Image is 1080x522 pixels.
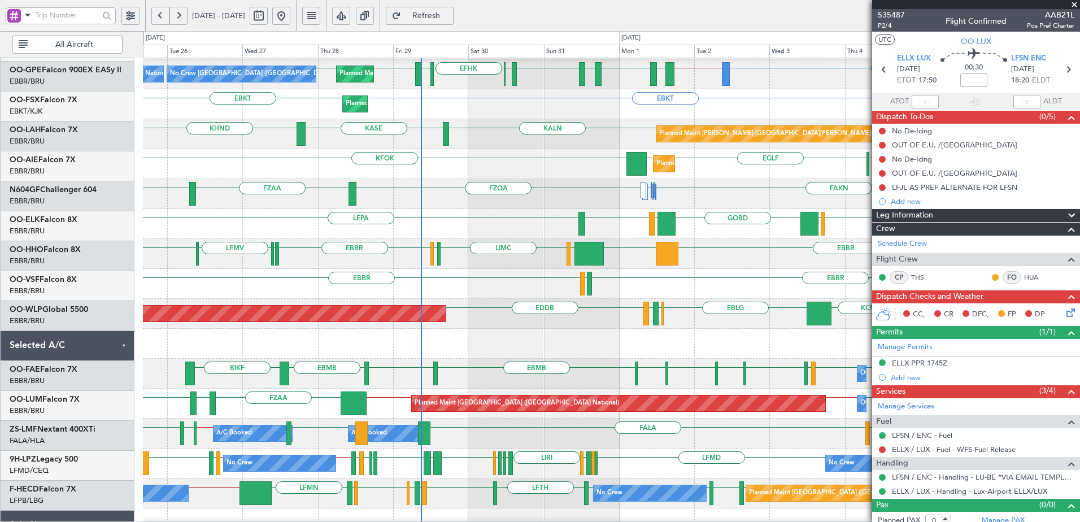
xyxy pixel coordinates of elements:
[878,401,934,412] a: Manage Services
[10,96,40,104] span: OO-FSX
[892,182,1017,192] div: LFJL AS PREF ALTERNATE FOR LFSN
[10,276,77,284] a: OO-VSFFalcon 8X
[10,156,76,164] a: OO-AIEFalcon 7X
[242,45,317,58] div: Wed 27
[10,216,77,224] a: OO-ELKFalcon 8X
[10,436,45,446] a: FALA/HLA
[10,316,45,326] a: EBBR/BRU
[10,76,45,86] a: EBBR/BRU
[876,111,933,124] span: Dispatch To-Dos
[10,246,81,254] a: OO-HHOFalcon 8X
[890,271,908,284] div: CP
[892,358,947,368] div: ELLX PPR 1745Z
[911,272,937,282] a: THS
[10,395,42,403] span: OO-LUM
[876,223,895,236] span: Crew
[892,472,1074,482] a: LFSN / ENC - Handling - LU-BE *VIA EMAIL TEMPLATE* LFSN / ENC
[10,395,80,403] a: OO-LUMFalcon 7X
[892,154,932,164] div: No De-Icing
[860,365,937,382] div: Owner Melsbroek Air Base
[351,425,387,442] div: A/C Booked
[10,96,77,104] a: OO-FSXFalcon 7X
[845,45,920,58] div: Thu 4
[892,126,932,136] div: No De-Icing
[10,186,40,194] span: N604GF
[749,485,927,502] div: Planned Maint [GEOGRAPHIC_DATA] ([GEOGRAPHIC_DATA])
[897,75,916,86] span: ETOT
[1043,96,1062,107] span: ALDT
[876,209,933,222] span: Leg Information
[1039,326,1056,338] span: (1/1)
[891,373,1074,382] div: Add new
[892,168,1017,178] div: OUT OF E.U. /[GEOGRAPHIC_DATA]
[878,9,905,21] span: 535487
[35,7,99,24] input: Trip Number
[769,45,844,58] div: Wed 3
[1011,75,1029,86] span: 18:20
[876,290,983,303] span: Dispatch Checks and Weather
[878,21,905,31] span: P2/4
[876,253,918,266] span: Flight Crew
[946,15,1007,27] div: Flight Confirmed
[829,455,855,472] div: No Crew
[875,34,895,45] button: UTC
[339,66,544,82] div: Planned Maint [GEOGRAPHIC_DATA] ([GEOGRAPHIC_DATA] National)
[1027,9,1074,21] span: AAB21L
[403,12,450,20] span: Refresh
[10,226,45,236] a: EBBR/BRU
[10,196,45,206] a: EBBR/BRU
[10,186,97,194] a: N604GFChallenger 604
[878,238,927,250] a: Schedule Crew
[656,155,834,172] div: Planned Maint [GEOGRAPHIC_DATA] ([GEOGRAPHIC_DATA])
[12,36,123,54] button: All Aircraft
[10,455,36,463] span: 9H-LPZ
[876,499,889,512] span: Pax
[167,45,242,58] div: Tue 26
[10,306,88,314] a: OO-WLPGlobal 5500
[876,326,903,339] span: Permits
[965,62,983,73] span: 00:30
[415,395,619,412] div: Planned Maint [GEOGRAPHIC_DATA] ([GEOGRAPHIC_DATA] National)
[146,33,165,43] div: [DATE]
[1032,75,1050,86] span: ELDT
[621,33,641,43] div: [DATE]
[10,306,42,314] span: OO-WLP
[1003,271,1021,284] div: FO
[346,95,477,112] div: Planned Maint Kortrijk-[GEOGRAPHIC_DATA]
[897,53,931,64] span: ELLX LUX
[10,106,42,116] a: EBKT/KJK
[30,41,119,49] span: All Aircraft
[913,309,925,320] span: CC,
[227,455,252,472] div: No Crew
[10,256,45,266] a: EBBR/BRU
[972,309,989,320] span: DFC,
[1011,53,1046,64] span: LFSN ENC
[860,395,937,412] div: Owner Melsbroek Air Base
[892,445,1016,454] a: ELLX / LUX - Fuel - WFS Fuel Release
[10,425,37,433] span: ZS-LMF
[891,197,1074,206] div: Add new
[10,455,78,463] a: 9H-LPZLegacy 500
[10,166,45,176] a: EBBR/BRU
[10,216,40,224] span: OO-ELK
[619,45,694,58] div: Mon 1
[10,286,45,296] a: EBBR/BRU
[10,66,121,74] a: OO-GPEFalcon 900EX EASy II
[890,96,909,107] span: ATOT
[1035,309,1045,320] span: DP
[544,45,619,58] div: Sun 31
[10,406,45,416] a: EBBR/BRU
[10,376,45,386] a: EBBR/BRU
[1027,21,1074,31] span: Pos Pref Charter
[659,125,993,142] div: Planned Maint [PERSON_NAME]-[GEOGRAPHIC_DATA][PERSON_NAME] ([GEOGRAPHIC_DATA][PERSON_NAME])
[386,7,454,25] button: Refresh
[878,342,933,353] a: Manage Permits
[10,126,41,134] span: OO-LAH
[1024,272,1049,282] a: HUA
[1039,385,1056,397] span: (3/4)
[1008,309,1016,320] span: FP
[10,466,49,476] a: LFMD/CEQ
[876,385,905,398] span: Services
[892,486,1047,496] a: ELLX / LUX - Handling - Lux-Airport ELLX/LUX
[944,309,953,320] span: CR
